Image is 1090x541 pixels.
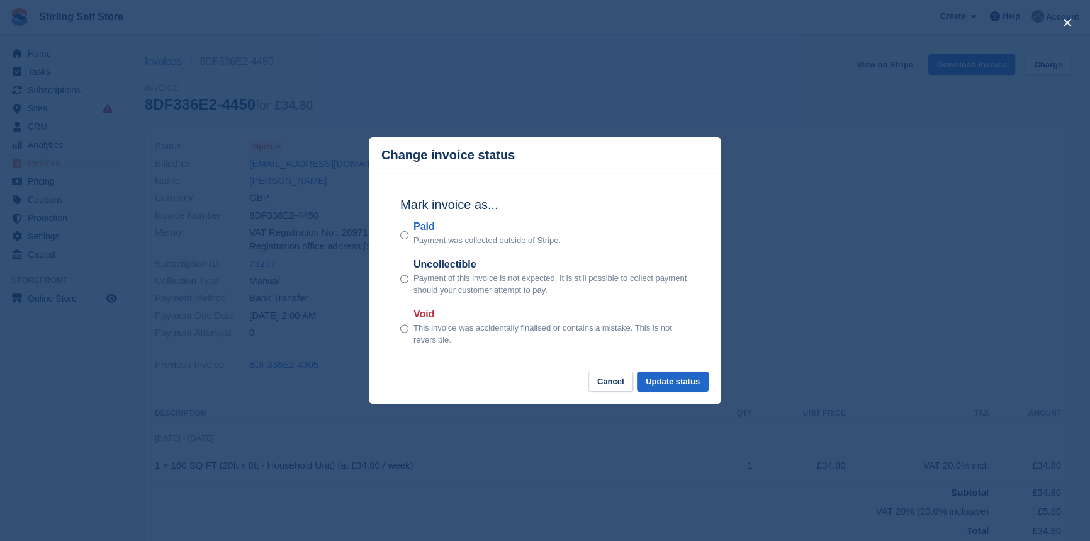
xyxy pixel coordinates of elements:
button: Cancel [588,372,633,392]
p: Change invoice status [381,148,515,162]
p: This invoice was accidentally finalised or contains a mistake. This is not reversible. [413,322,690,346]
label: Paid [413,219,561,234]
label: Uncollectible [413,257,690,272]
button: close [1057,13,1077,33]
button: Update status [637,372,709,392]
p: Payment of this invoice is not expected. It is still possible to collect payment should your cust... [413,272,690,297]
label: Void [413,307,690,322]
p: Payment was collected outside of Stripe. [413,234,561,247]
h2: Mark invoice as... [400,195,690,214]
